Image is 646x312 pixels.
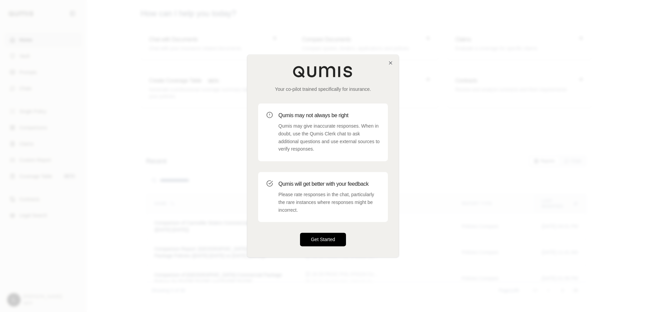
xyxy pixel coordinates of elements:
h3: Qumis will get better with your feedback [278,180,380,188]
p: Please rate responses in the chat, particularly the rare instances where responses might be incor... [278,191,380,214]
p: Your co-pilot trained specifically for insurance. [258,86,388,93]
p: Qumis may give inaccurate responses. When in doubt, use the Qumis Clerk chat to ask additional qu... [278,122,380,153]
h3: Qumis may not always be right [278,111,380,120]
img: Qumis Logo [293,66,353,78]
button: Get Started [300,233,346,246]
